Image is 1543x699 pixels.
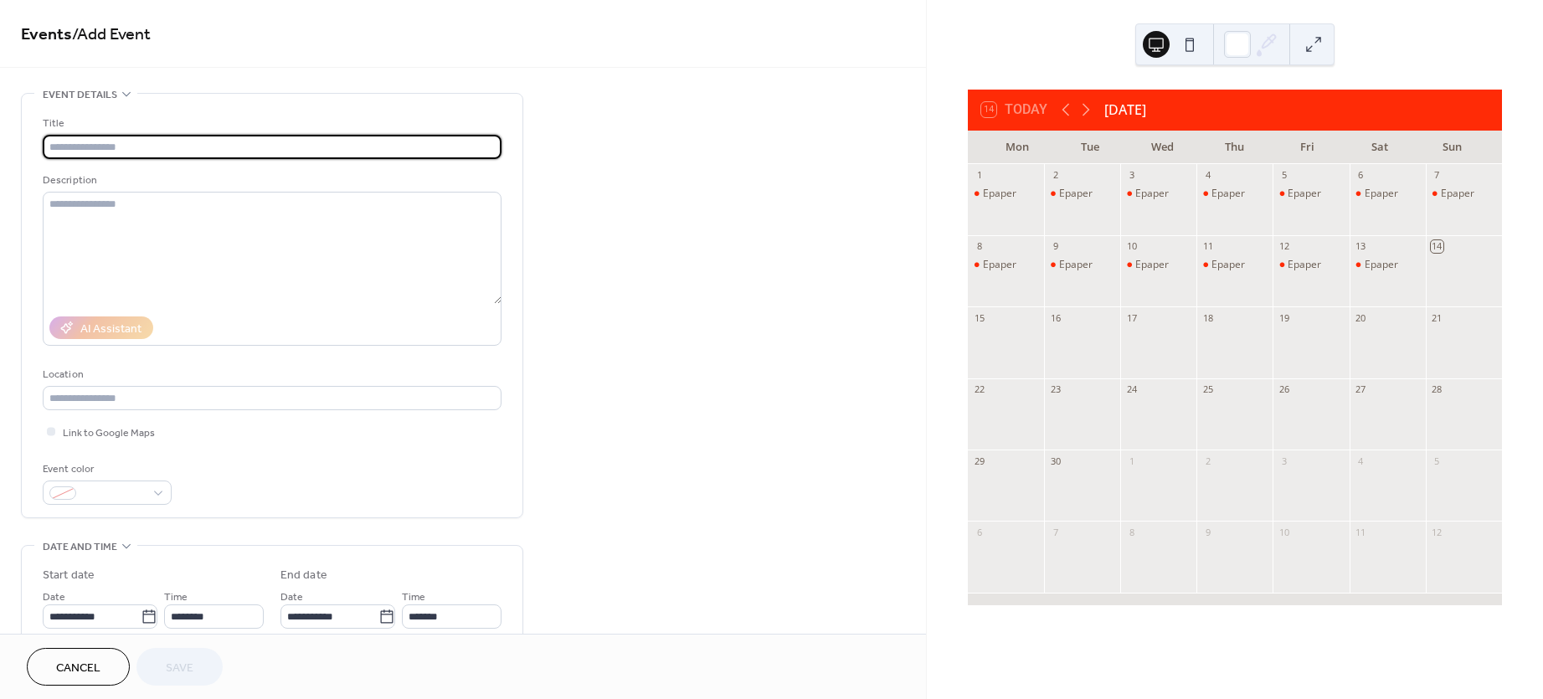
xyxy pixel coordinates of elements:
[1199,131,1272,164] div: Thu
[1120,258,1196,272] div: Epaper
[1044,187,1120,201] div: Epaper
[1288,258,1321,272] div: Epaper
[1431,383,1443,396] div: 28
[1049,383,1062,396] div: 23
[1355,311,1367,324] div: 20
[1126,131,1199,164] div: Wed
[72,18,151,51] span: / Add Event
[973,526,985,538] div: 6
[1125,455,1138,467] div: 1
[983,258,1016,272] div: Epaper
[1344,131,1417,164] div: Sat
[983,187,1016,201] div: Epaper
[1135,258,1169,272] div: Epaper
[1049,311,1062,324] div: 16
[43,115,498,132] div: Title
[1125,311,1138,324] div: 17
[1201,383,1214,396] div: 25
[1196,187,1273,201] div: Epaper
[402,588,425,606] span: Time
[973,169,985,182] div: 1
[43,588,65,606] span: Date
[164,588,188,606] span: Time
[1278,240,1290,253] div: 12
[1431,311,1443,324] div: 21
[1365,187,1398,201] div: Epaper
[1431,169,1443,182] div: 7
[1211,187,1245,201] div: Epaper
[43,86,117,104] span: Event details
[1431,240,1443,253] div: 14
[56,660,100,677] span: Cancel
[43,460,168,478] div: Event color
[1441,187,1474,201] div: Epaper
[1053,131,1126,164] div: Tue
[1125,526,1138,538] div: 8
[973,311,985,324] div: 15
[1431,455,1443,467] div: 5
[1104,100,1146,120] div: [DATE]
[280,588,303,606] span: Date
[1273,187,1349,201] div: Epaper
[981,131,1054,164] div: Mon
[1201,311,1214,324] div: 18
[1431,526,1443,538] div: 12
[968,187,1044,201] div: Epaper
[1355,383,1367,396] div: 27
[21,18,72,51] a: Events
[1355,240,1367,253] div: 13
[968,258,1044,272] div: Epaper
[280,567,327,584] div: End date
[1120,187,1196,201] div: Epaper
[1201,455,1214,467] div: 2
[43,538,117,556] span: Date and time
[1355,169,1367,182] div: 6
[1355,455,1367,467] div: 4
[1273,258,1349,272] div: Epaper
[1049,240,1062,253] div: 9
[1049,169,1062,182] div: 2
[43,172,498,189] div: Description
[1196,258,1273,272] div: Epaper
[1044,258,1120,272] div: Epaper
[1125,383,1138,396] div: 24
[1278,311,1290,324] div: 19
[1278,526,1290,538] div: 10
[43,366,498,383] div: Location
[1201,169,1214,182] div: 4
[43,567,95,584] div: Start date
[27,648,130,686] button: Cancel
[1049,526,1062,538] div: 7
[973,240,985,253] div: 8
[1059,258,1093,272] div: Epaper
[1350,187,1426,201] div: Epaper
[1201,526,1214,538] div: 9
[1211,258,1245,272] div: Epaper
[1288,187,1321,201] div: Epaper
[1365,258,1398,272] div: Epaper
[1125,240,1138,253] div: 10
[973,383,985,396] div: 22
[63,424,155,442] span: Link to Google Maps
[1049,455,1062,467] div: 30
[1278,169,1290,182] div: 5
[1416,131,1489,164] div: Sun
[1059,187,1093,201] div: Epaper
[973,455,985,467] div: 29
[1278,383,1290,396] div: 26
[1125,169,1138,182] div: 3
[1350,258,1426,272] div: Epaper
[1355,526,1367,538] div: 11
[1201,240,1214,253] div: 11
[1278,455,1290,467] div: 3
[1271,131,1344,164] div: Fri
[1426,187,1502,201] div: Epaper
[1135,187,1169,201] div: Epaper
